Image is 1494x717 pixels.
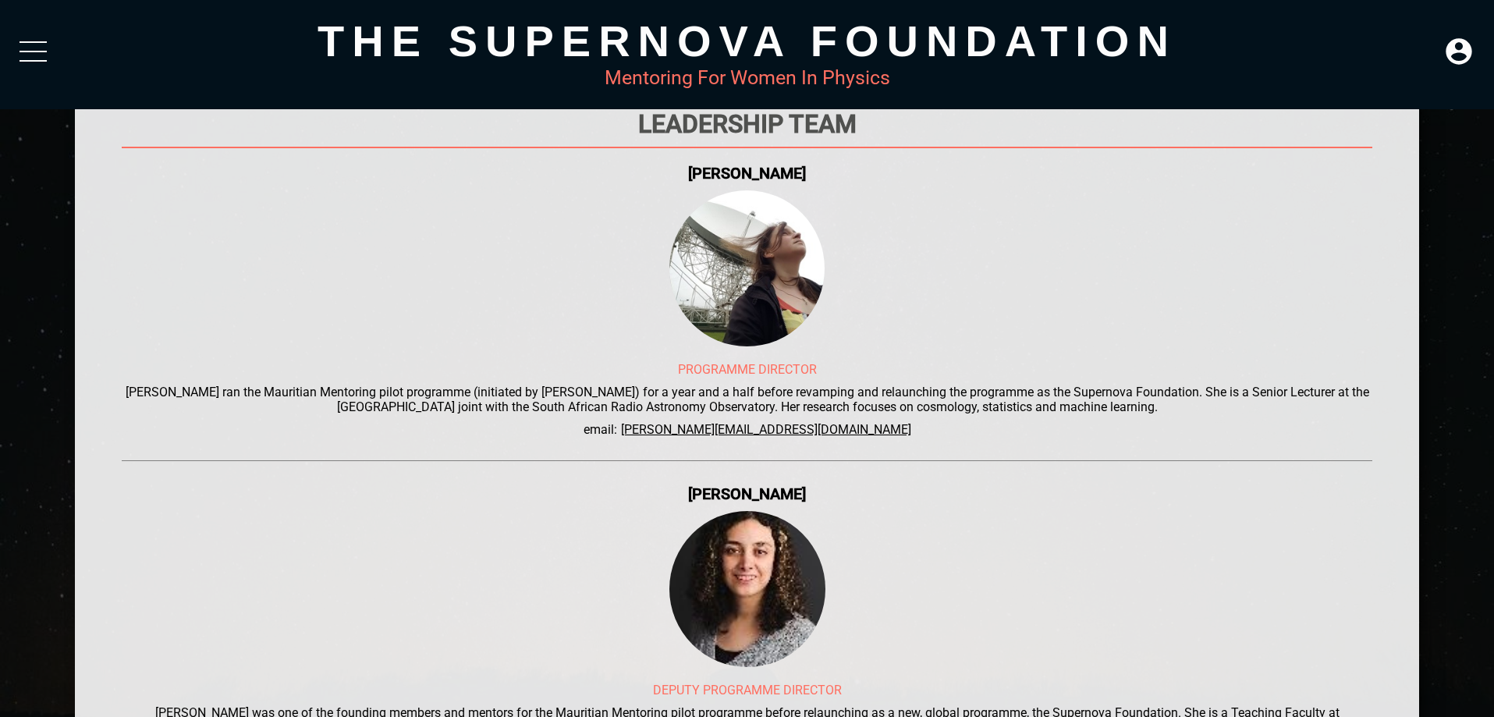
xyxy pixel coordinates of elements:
[122,485,1373,503] div: [PERSON_NAME]
[122,385,1373,414] div: [PERSON_NAME] ran the Mauritian Mentoring pilot programme (initiated by [PERSON_NAME]) for a year...
[75,16,1420,66] div: The Supernova Foundation
[122,362,1373,377] div: Programme Director
[122,422,1373,437] div: email:
[122,109,1373,139] h1: LEADERSHIP TEAM
[122,683,1373,697] div: Deputy Programme Director
[122,164,1373,183] div: [PERSON_NAME]
[621,422,911,437] span: [PERSON_NAME][EMAIL_ADDRESS][DOMAIN_NAME]
[75,66,1420,89] div: Mentoring For Women In Physics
